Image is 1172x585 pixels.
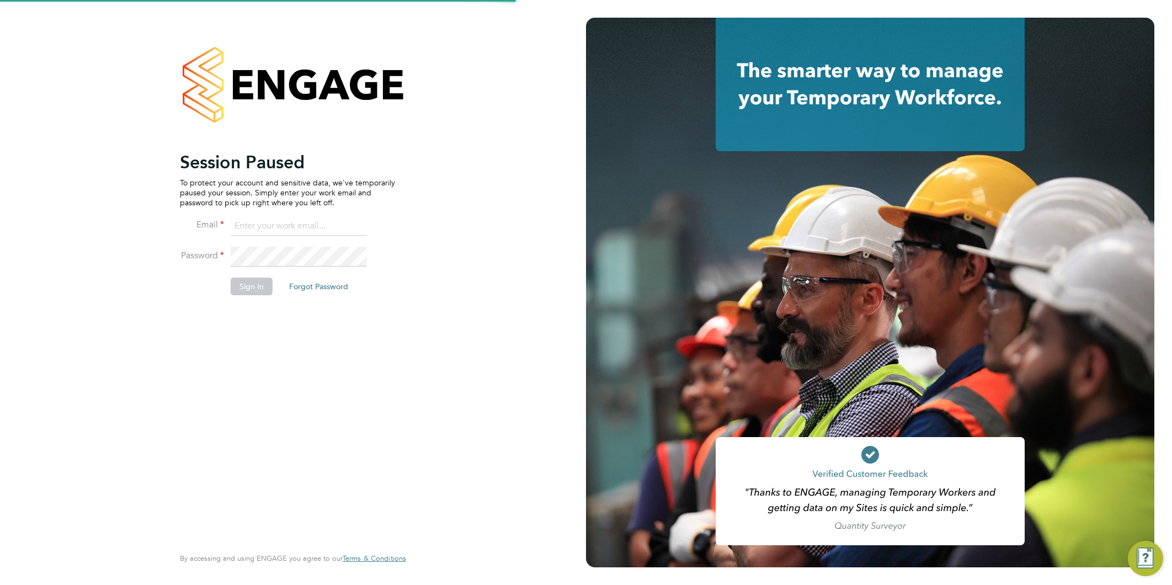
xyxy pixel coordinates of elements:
[280,278,357,295] button: Forgot Password
[343,554,406,563] a: Terms & Conditions
[180,178,395,208] p: To protect your account and sensitive data, we've temporarily paused your session. Simply enter y...
[343,554,406,563] span: Terms & Conditions
[180,554,406,563] span: By accessing and using ENGAGE you agree to our
[180,219,224,231] label: Email
[180,151,395,173] h2: Session Paused
[231,278,273,295] button: Sign In
[1128,541,1163,576] button: Engage Resource Center
[180,250,224,262] label: Password
[231,216,367,236] input: Enter your work email...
